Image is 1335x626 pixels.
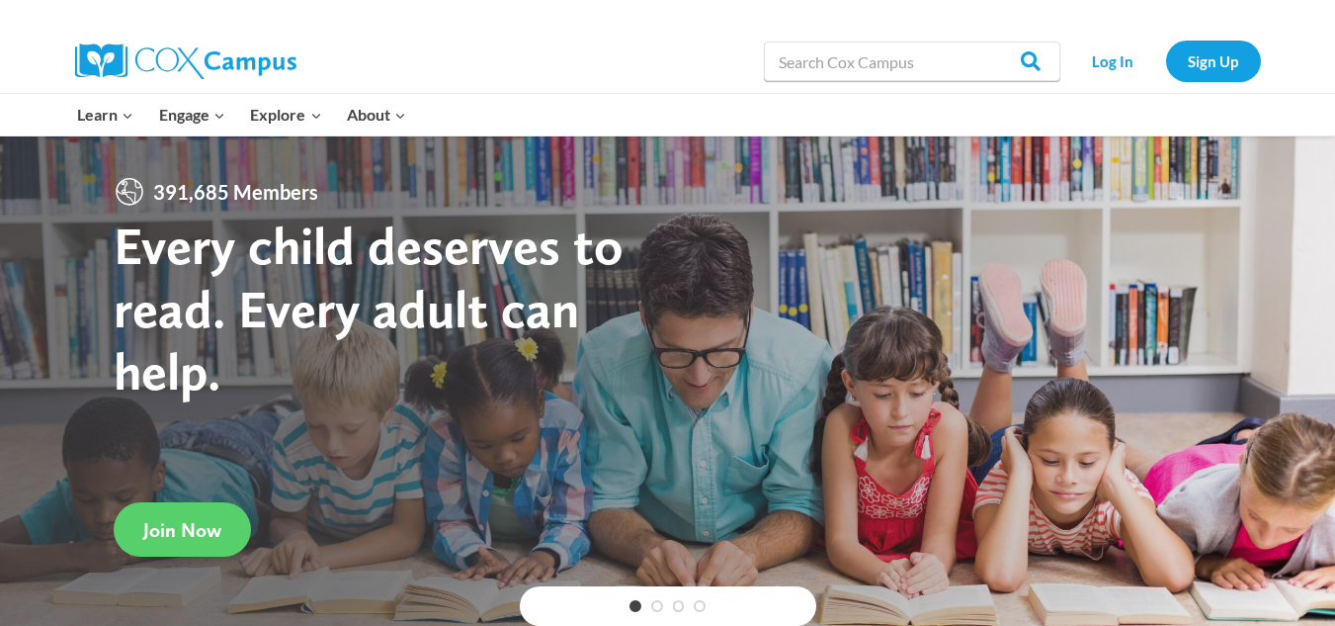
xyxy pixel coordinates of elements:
[673,600,685,612] a: 3
[77,102,133,128] span: Learn
[143,518,221,542] span: Join Now
[65,94,419,135] nav: Primary Navigation
[764,42,1060,81] input: Search Cox Campus
[1070,41,1261,81] nav: Secondary Navigation
[159,102,225,128] span: Engage
[75,44,296,79] img: Cox Campus
[1070,41,1156,81] a: Log In
[651,600,663,612] a: 2
[250,102,321,128] span: Explore
[629,600,641,612] a: 1
[1166,41,1261,81] a: Sign Up
[347,102,406,128] span: About
[114,502,251,557] a: Join Now
[694,600,706,612] a: 4
[114,214,624,402] strong: Every child deserves to read. Every adult can help.
[145,176,326,208] span: 391,685 Members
